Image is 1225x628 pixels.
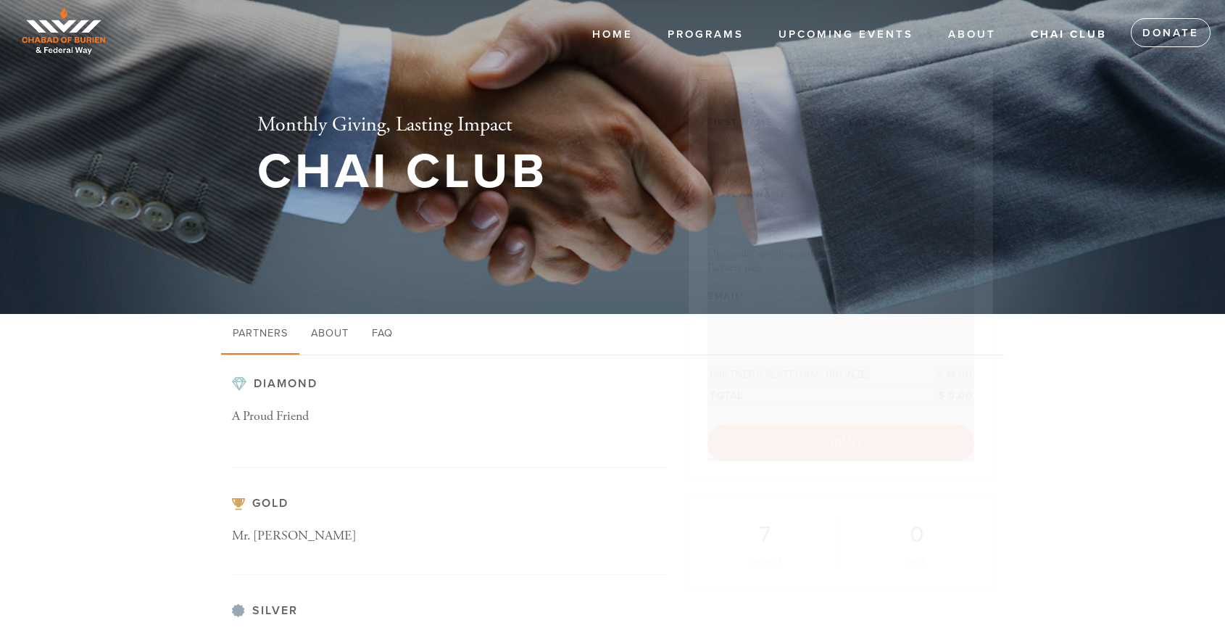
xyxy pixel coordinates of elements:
[360,314,404,355] a: FAQ
[299,314,360,355] a: About
[232,377,667,392] h3: Diamond
[257,113,548,138] h2: Monthly Giving, Lasting Impact
[711,521,818,548] h2: 7
[1020,21,1118,49] a: Chai Club
[257,149,548,196] h1: Chai Club
[221,314,299,355] a: Partners
[232,604,245,617] img: pp-silver.svg
[232,377,246,392] img: pp-diamond.svg
[768,21,924,49] a: Upcoming events
[657,21,755,49] a: Programs
[711,555,818,566] div: partners
[232,498,245,511] img: pp-gold.svg
[22,7,105,59] img: Full%20Color%20copy%403x_0.png
[863,555,971,566] div: new
[232,406,449,427] p: A Proud Friend
[937,21,1007,49] a: About
[863,521,971,548] h2: 0
[581,21,644,49] a: Home
[232,604,667,618] h3: Silver
[1131,18,1211,47] a: Donate
[232,497,667,511] h3: Gold
[232,527,357,544] span: Mr. [PERSON_NAME]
